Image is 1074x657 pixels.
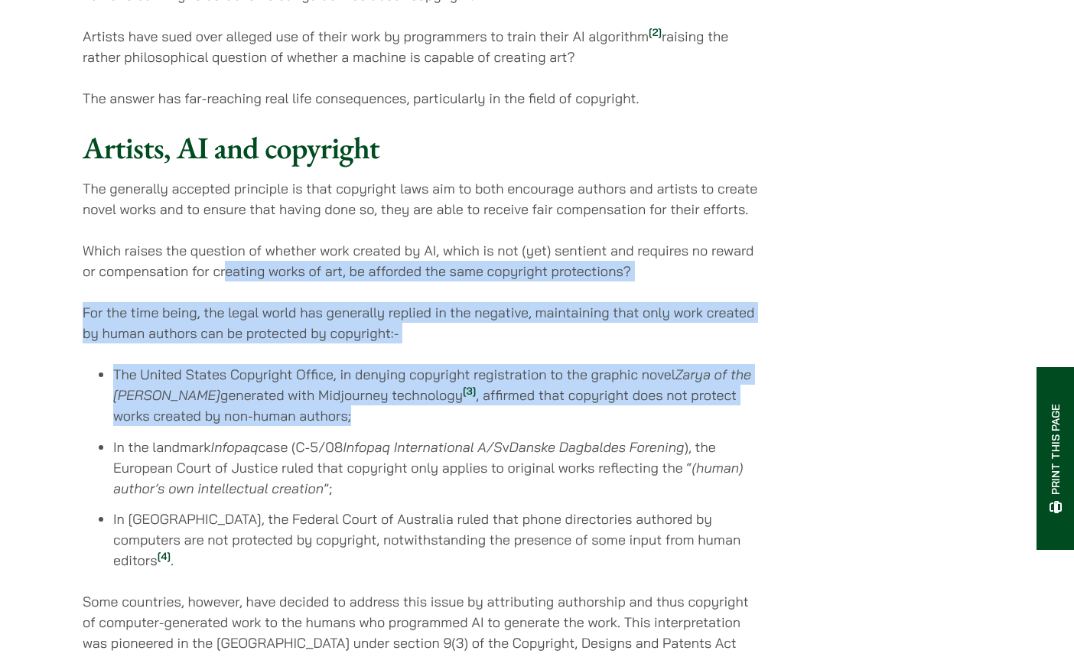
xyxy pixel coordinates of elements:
[83,240,764,281] p: Which raises the question of whether work created by AI, which is not (yet) sentient and requires...
[649,28,662,45] a: [2]
[158,550,168,563] sup: [4
[509,438,685,456] em: Danske Dagbaldes Forening
[83,129,764,166] h2: Artists, AI and copyright
[113,509,764,571] li: In [GEOGRAPHIC_DATA], the Federal Court of Australia ruled that phone directories authored by com...
[83,178,764,220] p: The generally accepted principle is that copyright laws aim to both encourage authors and artists...
[649,26,662,39] sup: [2]
[343,438,503,456] em: Infopaq International A/S
[473,385,477,398] sup: ]
[83,302,764,343] p: For the time being, the legal world has generally replied in the negative, maintaining that only ...
[167,550,171,563] sup: ]
[83,26,764,67] p: Artists have sued over alleged use of their work by programmers to train their AI algorithm raisi...
[167,551,171,569] a: ]
[463,386,473,404] a: [3
[158,551,168,569] a: [4
[113,459,744,497] em: (human) author’s own intellectual creation
[473,386,477,404] a: ]
[113,437,764,499] li: In the landmark case (C-5/08 v ), the European Court of Justice ruled that copyright only applies...
[211,438,259,456] em: Infopaq
[463,385,473,398] sup: [3
[113,364,764,426] li: The United States Copyright Office, in denying copyright registration to the graphic novel genera...
[83,88,764,109] p: The answer has far-reaching real life consequences, particularly in the field of copyright.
